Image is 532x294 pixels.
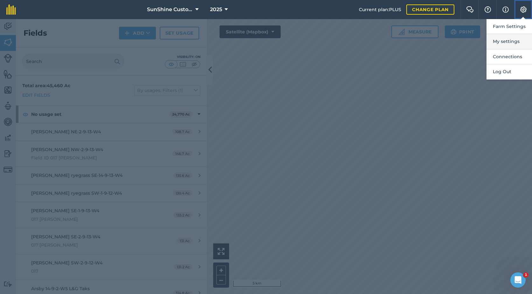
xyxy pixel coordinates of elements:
[502,6,509,13] img: svg+xml;base64,PHN2ZyB4bWxucz0iaHR0cDovL3d3dy53My5vcmcvMjAwMC9zdmciIHdpZHRoPSIxNyIgaGVpZ2h0PSIxNy...
[6,4,16,15] img: fieldmargin Logo
[486,19,532,34] button: Farm Settings
[210,6,222,13] span: 2025
[486,34,532,49] button: My settings
[520,6,527,13] img: A cog icon
[406,4,454,15] a: Change plan
[486,49,532,64] button: Connections
[147,6,193,13] span: SunShine Custom Farming LTD.
[466,6,474,13] img: Two speech bubbles overlapping with the left bubble in the forefront
[510,272,526,288] iframe: Intercom live chat
[484,6,492,13] img: A question mark icon
[523,272,528,277] span: 1
[486,64,532,79] button: Log Out
[359,6,401,13] span: Current plan : PLUS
